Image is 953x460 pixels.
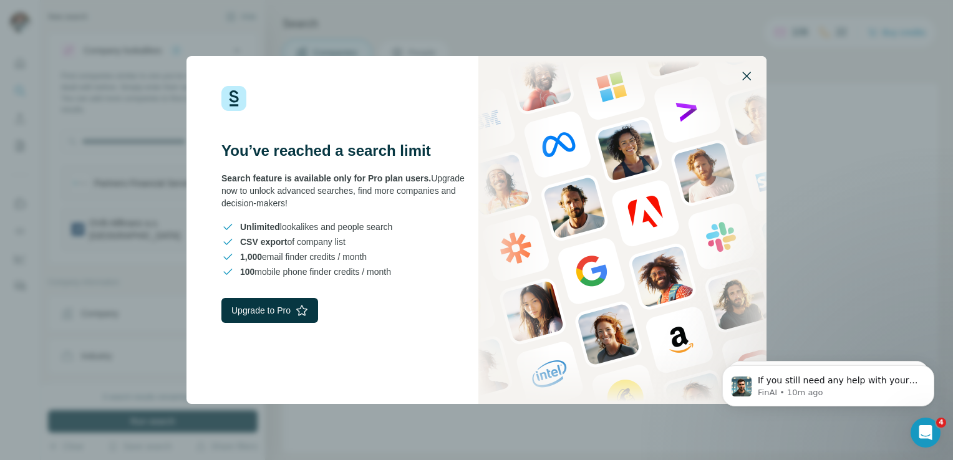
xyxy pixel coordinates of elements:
span: lookalikes and people search [240,221,392,233]
img: Surfe Stock Photo - showing people and technologies [478,56,767,404]
span: CSV export [240,237,287,247]
h3: You’ve reached a search limit [221,141,476,161]
button: Upgrade to Pro [221,298,318,323]
span: email finder credits / month [240,251,367,263]
span: 100 [240,267,254,277]
iframe: Intercom live chat [911,418,941,448]
div: Upgrade now to unlock advanced searches, find more companies and decision-makers! [221,172,476,209]
iframe: Intercom notifications message [704,339,953,426]
span: 1,000 [240,252,262,262]
img: Surfe Logo [221,86,246,111]
span: of company list [240,236,346,248]
span: Unlimited [240,222,280,232]
span: Search feature is available only for Pro plan users. [221,173,431,183]
span: mobile phone finder credits / month [240,266,391,278]
span: 4 [936,418,946,428]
